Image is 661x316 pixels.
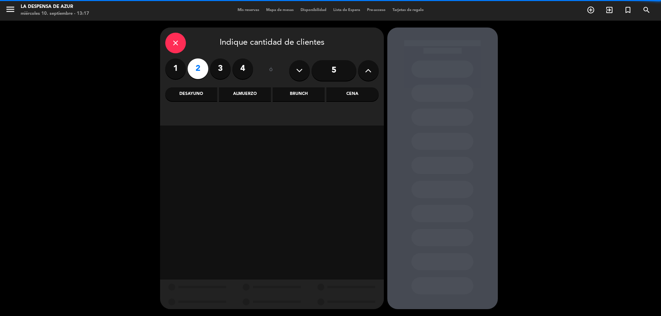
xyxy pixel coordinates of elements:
[171,39,180,47] i: close
[389,8,427,12] span: Tarjetas de regalo
[642,6,651,14] i: search
[273,87,325,101] div: Brunch
[260,58,282,83] div: ó
[232,58,253,79] label: 4
[234,8,263,12] span: Mis reservas
[188,58,208,79] label: 2
[165,58,186,79] label: 1
[263,8,297,12] span: Mapa de mesas
[165,33,379,53] div: Indique cantidad de clientes
[587,6,595,14] i: add_circle_outline
[21,10,89,17] div: miércoles 10. septiembre - 13:17
[364,8,389,12] span: Pre-acceso
[624,6,632,14] i: turned_in_not
[165,87,217,101] div: Desayuno
[210,58,231,79] label: 3
[326,87,378,101] div: Cena
[5,4,15,14] i: menu
[219,87,271,101] div: Almuerzo
[5,4,15,17] button: menu
[21,3,89,10] div: La Despensa de Azur
[605,6,613,14] i: exit_to_app
[297,8,330,12] span: Disponibilidad
[330,8,364,12] span: Lista de Espera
